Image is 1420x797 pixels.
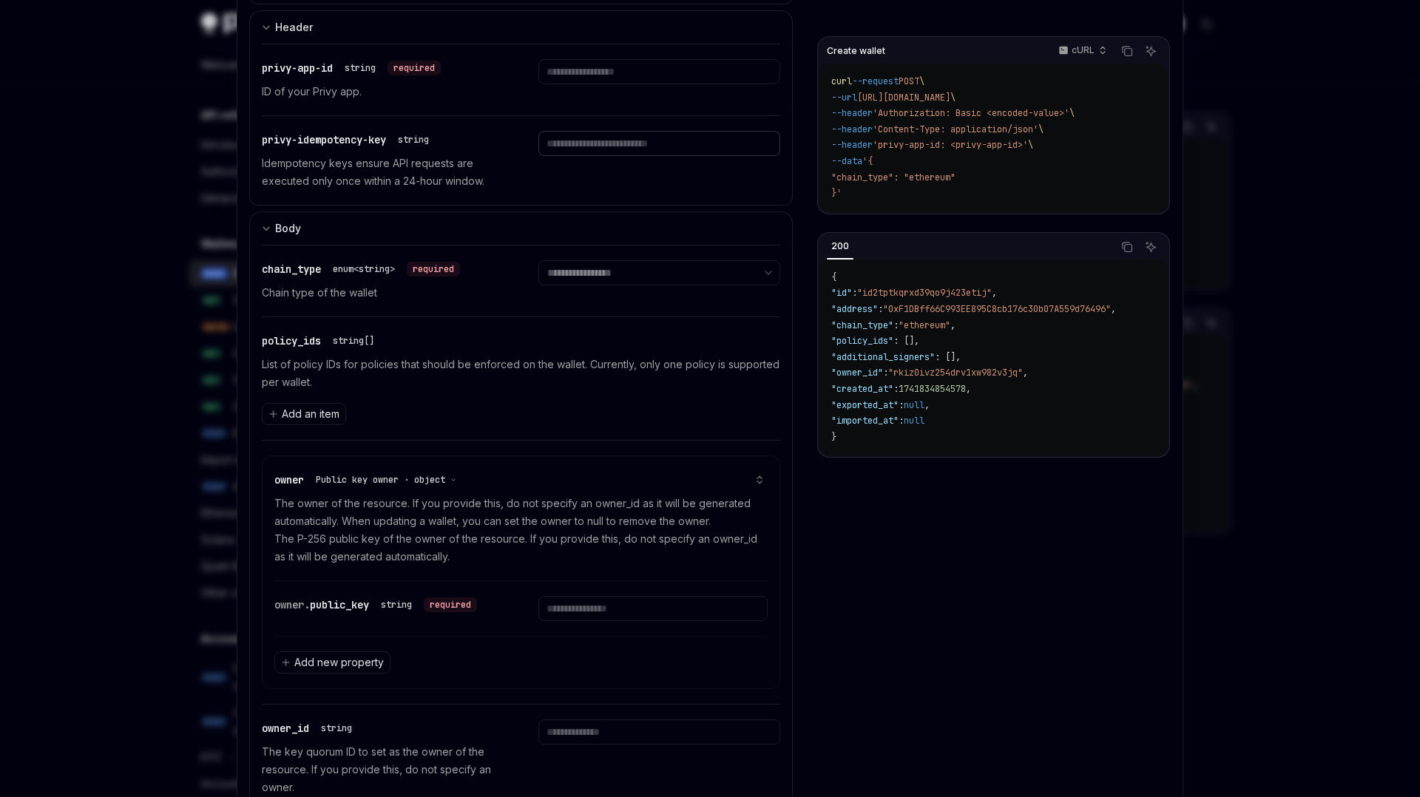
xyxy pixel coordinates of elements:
button: Copy the contents from the code block [1118,237,1137,257]
span: \ [1069,107,1075,119]
span: privy-app-id [262,61,333,75]
span: 1741834854578 [899,383,966,395]
span: : [], [935,351,961,363]
span: : [878,303,883,315]
div: owner_id [262,719,358,737]
span: "id2tptkqrxd39qo9j423etij" [857,287,992,299]
button: Expand input section [249,211,793,245]
span: --request [852,75,899,87]
button: Expand input section [249,10,793,44]
span: "ethereum" [899,319,950,331]
span: [URL][DOMAIN_NAME] [857,92,950,104]
span: --header [831,139,873,151]
span: Add new property [294,655,384,670]
span: owner [274,473,304,486]
span: , [966,383,971,395]
span: : [899,415,904,427]
p: Idempotency keys ensure API requests are executed only once within a 24-hour window. [262,155,503,190]
span: chain_type [262,262,321,276]
button: Add an item [262,403,346,425]
span: "exported_at" [831,399,899,411]
span: --header [831,123,873,135]
span: , [1023,367,1028,379]
select: Select chain_type [538,260,780,285]
span: "policy_ids" [831,335,893,347]
span: : [899,399,904,411]
div: required [388,61,441,75]
span: , [992,287,997,299]
span: --data [831,155,862,167]
span: : [883,367,888,379]
span: owner_id [262,722,309,735]
span: "id" [831,287,852,299]
span: , [924,399,930,411]
span: "imported_at" [831,415,899,427]
span: : [893,383,899,395]
span: "created_at" [831,383,893,395]
span: --url [831,92,857,104]
span: }' [831,187,842,199]
span: \ [919,75,924,87]
div: Header [275,18,313,36]
span: null [904,415,924,427]
span: "0xF1DBff66C993EE895C8cb176c30b07A559d76496" [883,303,1111,315]
button: Copy the contents from the code block [1118,41,1137,61]
div: privy-idempotency-key [262,131,435,149]
span: \ [950,92,956,104]
span: 'Content-Type: application/json' [873,123,1038,135]
input: Enter public_key [538,596,767,621]
span: "rkiz0ivz254drv1xw982v3jq" [888,367,1023,379]
input: Enter privy-app-id [538,59,780,84]
p: Chain type of the wallet [262,284,503,302]
span: --header [831,107,873,119]
div: policy_ids [262,332,380,350]
p: List of policy IDs for policies that should be enforced on the wallet. Currently, only one policy... [262,356,780,391]
span: public_key [310,598,369,611]
span: , [1111,303,1116,315]
p: The key quorum ID to set as the owner of the resource. If you provide this, do not specify an owner. [262,743,503,796]
span: { [831,271,836,283]
button: Ask AI [1141,237,1160,257]
span: \ [1038,123,1044,135]
span: : [852,287,857,299]
span: privy-idempotency-key [262,133,386,146]
span: "chain_type": "ethereum" [831,172,956,183]
span: 'privy-app-id: <privy-app-id>' [873,139,1028,151]
button: Public key owner · object [316,472,457,487]
span: curl [831,75,852,87]
input: Enter privy-idempotency-key [538,131,780,156]
span: "chain_type" [831,319,893,331]
span: owner. [274,598,310,611]
button: Ask AI [1141,41,1160,61]
span: Create wallet [827,45,885,57]
p: cURL [1072,44,1095,56]
input: Enter owner_id [538,719,780,745]
div: owner [274,471,463,489]
span: : [], [893,335,919,347]
span: Add an item [282,407,339,421]
span: POST [899,75,919,87]
span: , [950,319,956,331]
p: The owner of the resource. If you provide this, do not specify an owner_id as it will be generate... [274,495,768,566]
div: chain_type [262,260,460,278]
div: required [424,597,477,612]
span: "additional_signers" [831,351,935,363]
span: '{ [862,155,873,167]
span: \ [1028,139,1033,151]
span: null [904,399,924,411]
div: Body [275,220,301,237]
span: policy_ids [262,334,321,347]
button: Add new property [274,651,390,674]
span: "owner_id" [831,367,883,379]
span: 'Authorization: Basic <encoded-value>' [873,107,1069,119]
p: ID of your Privy app. [262,83,503,101]
div: 200 [827,237,853,255]
div: required [407,262,460,277]
div: privy-app-id [262,59,441,77]
div: owner.public_key [274,596,477,614]
button: cURL [1050,38,1113,64]
span: : [893,319,899,331]
span: Public key owner · object [316,474,445,486]
span: "address" [831,303,878,315]
span: } [831,431,836,443]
